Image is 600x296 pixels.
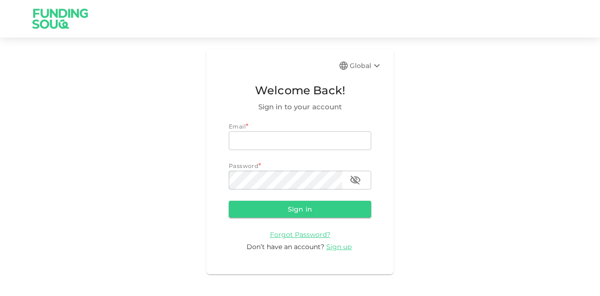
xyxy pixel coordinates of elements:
span: Welcome Back! [229,82,371,99]
span: Don’t have an account? [247,243,324,251]
button: Sign in [229,201,371,218]
span: Sign in to your account [229,101,371,113]
span: Sign up [326,243,352,251]
span: Password [229,162,258,169]
div: Global [350,60,382,71]
input: password [229,171,342,190]
input: email [229,131,371,150]
a: Forgot Password? [270,230,330,239]
span: Email [229,123,246,130]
